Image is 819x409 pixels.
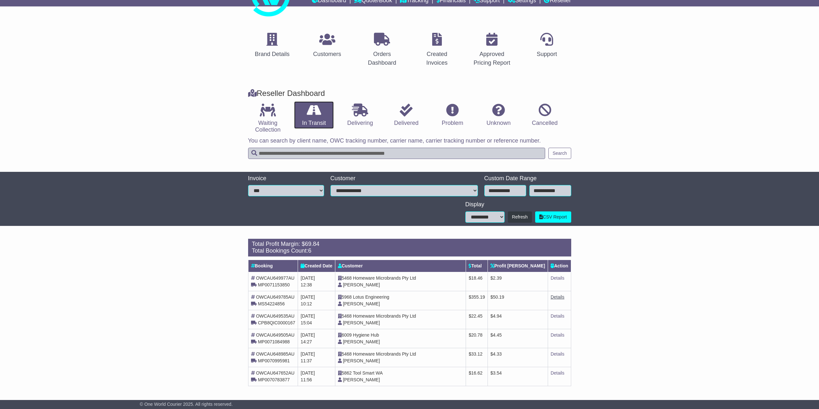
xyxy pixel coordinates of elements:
[256,275,294,281] span: OWCAU649977AU
[488,348,548,367] td: $
[255,50,290,59] div: Brand Details
[343,320,380,325] span: [PERSON_NAME]
[466,367,488,386] td: $
[548,148,571,159] button: Search
[301,313,315,319] span: [DATE]
[551,313,564,319] a: Details
[330,175,478,182] div: Customer
[308,247,312,254] span: 6
[471,275,482,281] span: 18.46
[252,241,567,248] div: Total Profit Margin: $
[256,313,294,319] span: OWCAU649535AU
[466,291,488,310] td: $
[342,275,352,281] span: 5468
[551,370,564,376] a: Details
[353,275,416,281] span: Homeware Microbrands Pty Ltd
[488,329,548,348] td: $
[466,329,488,348] td: $
[256,294,294,300] span: OWCAU649785AU
[493,313,502,319] span: 4.94
[301,351,315,357] span: [DATE]
[471,294,485,300] span: 355.19
[386,101,426,129] a: Delivered
[301,339,312,344] span: 14:27
[301,377,312,382] span: 11:56
[258,301,284,306] span: MS54224856
[488,367,548,386] td: $
[551,332,564,338] a: Details
[493,275,502,281] span: 2.39
[413,31,461,70] a: Created Invoices
[493,332,502,338] span: 4.45
[258,377,290,382] span: MP0070783877
[258,320,295,325] span: CPB8QIC0000167
[301,275,315,281] span: [DATE]
[256,332,294,338] span: OWCAU649505AU
[340,101,380,129] a: Delivering
[479,101,518,129] a: Unknown
[258,339,290,344] span: MP0071084988
[248,137,571,144] p: You can search by client name, OWC tracking number, carrier name, carrier tracking number or refe...
[248,175,324,182] div: Invoice
[493,370,502,376] span: 3.54
[466,272,488,291] td: $
[343,377,380,382] span: [PERSON_NAME]
[342,294,352,300] span: 5968
[468,31,516,70] a: Approved Pricing Report
[466,310,488,329] td: $
[309,31,345,61] a: Customers
[294,101,334,129] a: In Transit
[471,370,482,376] span: 16.62
[488,291,548,310] td: $
[342,313,352,319] span: 5468
[433,101,472,129] a: Problem
[471,313,482,319] span: 22.45
[488,260,548,272] th: Profit [PERSON_NAME]
[551,275,564,281] a: Details
[465,201,571,208] div: Display
[305,241,320,247] span: 69.84
[353,370,383,376] span: Tool Smart WA
[535,211,571,223] a: CSV Report
[493,294,504,300] span: 50.19
[343,358,380,363] span: [PERSON_NAME]
[472,50,512,67] div: Approved Pricing Report
[353,332,379,338] span: Hygiene Hub
[298,260,335,272] th: Created Date
[301,332,315,338] span: [DATE]
[301,301,312,306] span: 10:12
[488,272,548,291] td: $
[256,370,294,376] span: OWCAU647652AU
[301,358,312,363] span: 11:37
[313,50,341,59] div: Customers
[258,358,290,363] span: MP0070995981
[252,247,567,255] div: Total Bookings Count:
[343,339,380,344] span: [PERSON_NAME]
[301,282,312,287] span: 12:38
[493,351,502,357] span: 4.33
[471,351,482,357] span: 33.12
[335,260,466,272] th: Customer
[537,50,557,59] div: Support
[343,282,380,287] span: [PERSON_NAME]
[551,294,564,300] a: Details
[342,351,352,357] span: 5468
[358,31,406,70] a: Orders Dashboard
[466,348,488,367] td: $
[248,260,298,272] th: Booking
[353,294,389,300] span: Lotus Engineering
[353,351,416,357] span: Homeware Microbrands Pty Ltd
[471,332,482,338] span: 20.78
[256,351,294,357] span: OWCAU648985AU
[343,301,380,306] span: [PERSON_NAME]
[525,101,564,129] a: Cancelled
[248,101,288,136] a: Waiting Collection
[533,31,561,61] a: Support
[301,320,312,325] span: 15:04
[342,370,352,376] span: 5862
[466,260,488,272] th: Total
[551,351,564,357] a: Details
[258,282,290,287] span: MP0071153850
[548,260,571,272] th: Action
[484,175,571,182] div: Custom Date Range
